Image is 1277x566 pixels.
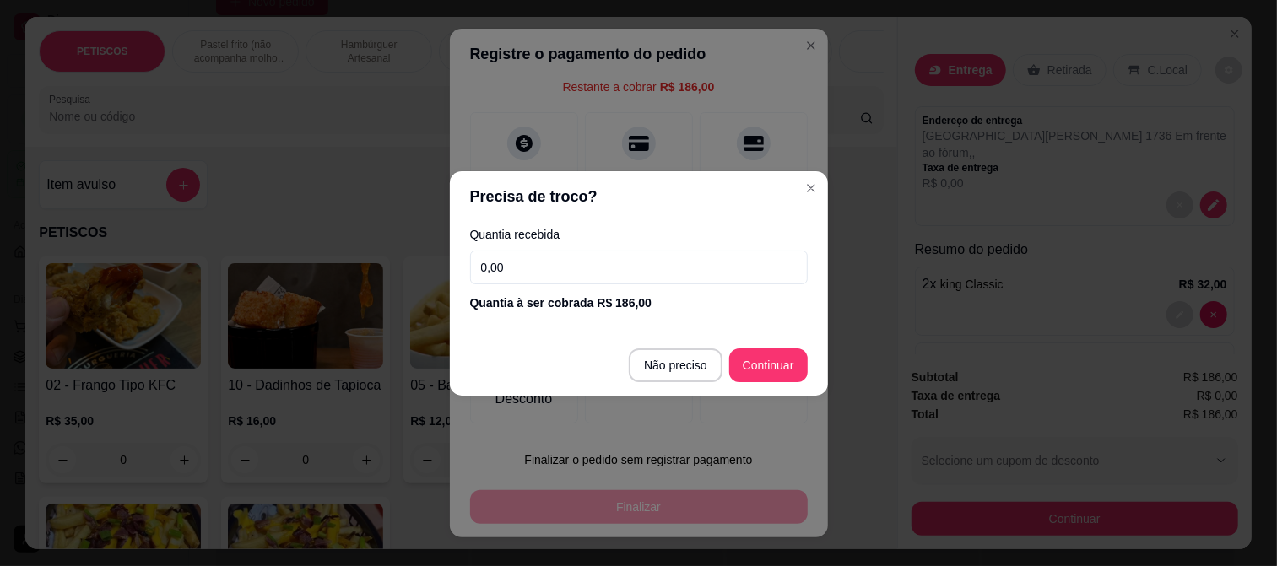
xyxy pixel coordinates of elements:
div: Quantia à ser cobrada R$ 186,00 [470,294,808,311]
label: Quantia recebida [470,229,808,240]
button: Continuar [729,348,808,382]
header: Precisa de troco? [450,171,828,222]
button: Close [798,175,825,202]
button: Não preciso [629,348,722,382]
